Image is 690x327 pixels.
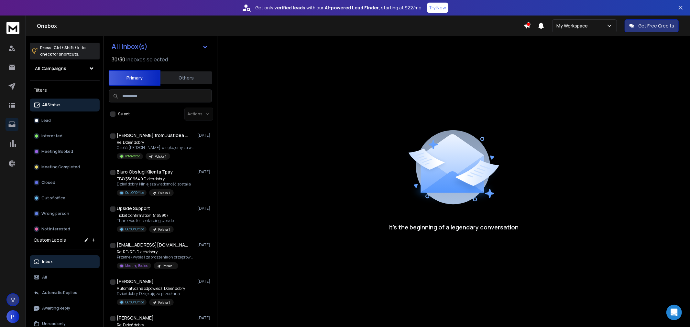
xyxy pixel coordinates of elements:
button: All Status [30,99,100,111]
p: Awaiting Reply [42,306,70,311]
p: Dzień dobry, Niniejsza wiadomość została [117,182,191,187]
span: 30 / 30 [112,56,125,63]
p: Re: Dzień dobry [117,140,194,145]
p: Polska 1 [163,264,174,269]
p: It’s the beginning of a legendary conversation [389,223,519,232]
h1: All Campaigns [35,65,66,72]
h3: Inboxes selected [126,56,168,63]
button: Try Now [427,3,448,13]
p: Polska 1 [158,191,170,195]
button: Interested [30,130,100,142]
p: Ticket Confirmation: 5165987 [117,213,174,218]
h1: Onebox [37,22,524,30]
p: Lead [41,118,51,123]
button: Awaiting Reply [30,302,100,315]
p: Interested [125,154,140,159]
div: Open Intercom Messenger [666,305,682,320]
h1: [PERSON_NAME] [117,278,154,285]
p: Automatic Replies [42,290,77,295]
p: [DATE] [197,133,212,138]
button: Lead [30,114,100,127]
p: Get Free Credits [638,23,674,29]
button: P [6,310,19,323]
p: All Status [42,102,60,108]
button: Primary [109,70,160,86]
p: Not Interested [41,227,70,232]
p: Re: RE: RE: Dzień dobry [117,249,194,255]
img: logo [6,22,19,34]
p: My Workspace [556,23,590,29]
button: All [30,271,100,284]
p: Press to check for shortcuts. [40,45,86,58]
strong: AI-powered Lead Finder, [325,5,380,11]
p: [DATE] [197,169,212,174]
p: Polska 1 [158,227,170,232]
p: Out Of Office [125,227,144,232]
h1: Biuro Obsługi Klienta Tpay [117,169,173,175]
p: All [42,275,47,280]
p: Automatyczna odpowiedź: Dzień dobry [117,286,185,291]
p: Interested [41,133,62,139]
button: Inbox [30,255,100,268]
button: Meeting Completed [30,161,100,174]
button: Wrong person [30,207,100,220]
h3: Custom Labels [34,237,66,243]
p: Dzień dobry, Dziękuję za przesłaną [117,291,185,296]
h1: [PERSON_NAME] [117,315,154,321]
p: Out of office [41,195,65,201]
p: Meeting Booked [125,263,148,268]
p: Meeting Completed [41,164,80,170]
p: [DATE] [197,206,212,211]
p: [DATE] [197,279,212,284]
p: Try Now [429,5,446,11]
p: Out Of Office [125,300,144,305]
p: Get only with our starting at $22/mo [256,5,422,11]
h3: Filters [30,86,100,95]
h1: Upside Support [117,205,150,212]
button: Out of office [30,192,100,205]
h1: [PERSON_NAME] from JustIdea Agency [117,132,188,139]
p: Cześć [PERSON_NAME], dziękujemy za wiadomość. [117,145,194,150]
p: Polska 1 [158,300,170,305]
p: Out Of Office [125,190,144,195]
p: TPAY$506640 Dzień dobry [117,176,191,182]
p: Wrong person [41,211,69,216]
button: Automatic Replies [30,286,100,299]
button: Meeting Booked [30,145,100,158]
strong: verified leads [275,5,305,11]
p: Unread only [42,321,66,326]
button: Others [160,71,212,85]
h1: All Inbox(s) [112,43,148,50]
p: Polska 1 [155,154,166,159]
p: Closed [41,180,55,185]
button: All Campaigns [30,62,100,75]
p: Meeting Booked [41,149,73,154]
h1: [EMAIL_ADDRESS][DOMAIN_NAME] [117,242,188,248]
button: Closed [30,176,100,189]
button: Not Interested [30,223,100,236]
p: [DATE] [197,315,212,321]
button: Get Free Credits [625,19,679,32]
p: Inbox [42,259,53,264]
span: Ctrl + Shift + k [53,44,80,51]
p: [DATE] [197,242,212,248]
p: Przemek wysłał zaproszenie on przeprowadzi [117,255,194,260]
p: Thank you for contacting Upside [117,218,174,223]
button: All Inbox(s) [106,40,213,53]
label: Select [118,111,130,117]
